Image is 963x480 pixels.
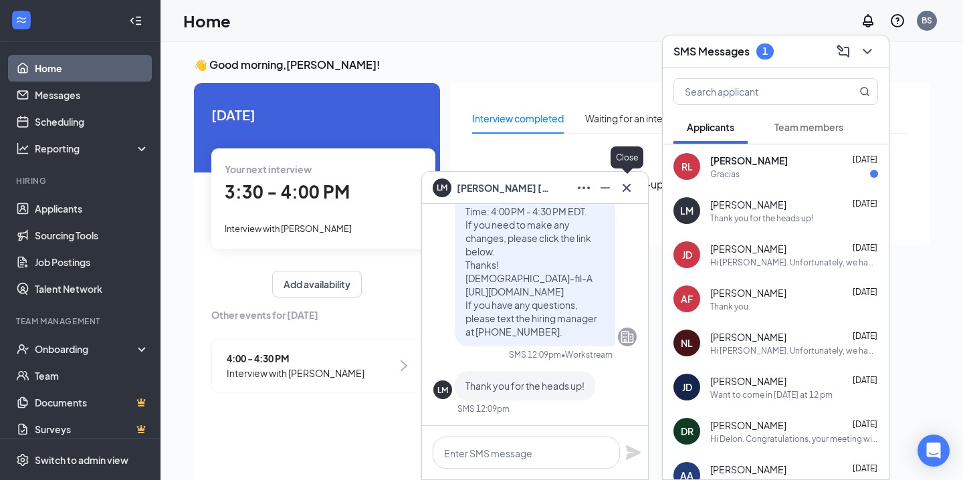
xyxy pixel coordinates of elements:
[465,380,584,392] span: Thank you for the heads up!
[889,13,905,29] svg: QuestionInfo
[16,453,29,467] svg: Settings
[833,41,854,62] button: ComposeMessage
[35,453,128,467] div: Switch to admin view
[853,375,877,385] span: [DATE]
[437,384,448,396] div: LM
[35,389,149,416] a: DocumentsCrown
[597,180,613,196] svg: Minimize
[680,204,693,217] div: LM
[225,223,352,234] span: Interview with [PERSON_NAME]
[710,433,878,445] div: Hi Delon. Congratulations, your meeting with [DEMOGRAPHIC_DATA]-fil-A for Front of House Team Mem...
[561,349,613,360] span: • Workstream
[129,14,142,27] svg: Collapse
[616,177,637,199] button: Cross
[619,329,635,345] svg: Company
[710,213,813,224] div: Thank you for the heads up!
[853,331,877,341] span: [DATE]
[710,374,786,388] span: [PERSON_NAME]
[710,154,788,167] span: [PERSON_NAME]
[573,177,595,199] button: Ellipses
[472,111,564,126] div: Interview completed
[35,249,149,275] a: Job Postings
[35,142,150,155] div: Reporting
[576,180,592,196] svg: Ellipses
[853,154,877,164] span: [DATE]
[35,82,149,108] a: Messages
[15,13,28,27] svg: WorkstreamLogo
[194,57,930,72] h3: 👋 Good morning, [PERSON_NAME] !
[710,418,786,432] span: [PERSON_NAME]
[835,43,851,59] svg: ComposeMessage
[710,257,878,268] div: Hi [PERSON_NAME]. Unfortunately, we had to reschedule your meeting with [DEMOGRAPHIC_DATA]-fil-A ...
[16,316,146,327] div: Team Management
[682,380,692,394] div: JD
[227,351,364,366] span: 4:00 - 4:30 PM
[859,86,870,97] svg: MagnifyingGlass
[211,308,423,322] span: Other events for [DATE]
[857,41,878,62] button: ChevronDown
[853,463,877,473] span: [DATE]
[710,345,878,356] div: Hi [PERSON_NAME]. Unfortunately, we had to reschedule your meeting with [DEMOGRAPHIC_DATA]-fil-A ...
[35,275,149,302] a: Talent Network
[681,336,693,350] div: NL
[853,419,877,429] span: [DATE]
[710,389,833,400] div: Want to come in [DATE] at 12 pm
[922,15,932,26] div: BS
[774,121,843,133] span: Team members
[710,198,786,211] span: [PERSON_NAME]
[681,160,693,173] div: RL
[457,403,510,414] div: SMS 12:09pm
[710,286,786,299] span: [PERSON_NAME]
[585,111,686,126] div: Waiting for an interview
[681,292,693,306] div: AF
[710,168,740,180] div: Gracias
[860,13,876,29] svg: Notifications
[35,416,149,443] a: SurveysCrown
[225,163,312,175] span: Your next interview
[625,445,641,461] svg: Plane
[35,55,149,82] a: Home
[710,301,750,312] div: Thank you.
[682,248,692,261] div: JD
[16,142,29,155] svg: Analysis
[272,271,362,297] button: Add availability
[853,199,877,209] span: [DATE]
[183,9,231,32] h1: Home
[710,242,786,255] span: [PERSON_NAME]
[710,463,786,476] span: [PERSON_NAME]
[853,243,877,253] span: [DATE]
[35,362,149,389] a: Team
[918,435,950,467] div: Open Intercom Messenger
[35,195,149,222] a: Applicants
[227,366,364,380] span: Interview with [PERSON_NAME]
[457,181,550,195] span: [PERSON_NAME] [PERSON_NAME]
[673,44,750,59] h3: SMS Messages
[211,104,423,125] span: [DATE]
[853,287,877,297] span: [DATE]
[762,45,768,57] div: 1
[710,330,786,344] span: [PERSON_NAME]
[674,79,833,104] input: Search applicant
[35,108,149,135] a: Scheduling
[595,177,616,199] button: Minimize
[35,342,138,356] div: Onboarding
[35,222,149,249] a: Sourcing Tools
[225,181,350,203] span: 3:30 - 4:00 PM
[859,43,875,59] svg: ChevronDown
[465,112,601,338] span: Hi [PERSON_NAME]. Congratulations, your meeting with [DEMOGRAPHIC_DATA]-fil-A for Front of House ...
[687,121,734,133] span: Applicants
[509,349,561,360] div: SMS 12:09pm
[16,175,146,187] div: Hiring
[16,342,29,356] svg: UserCheck
[681,425,693,438] div: DR
[611,146,643,168] div: Close
[619,180,635,196] svg: Cross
